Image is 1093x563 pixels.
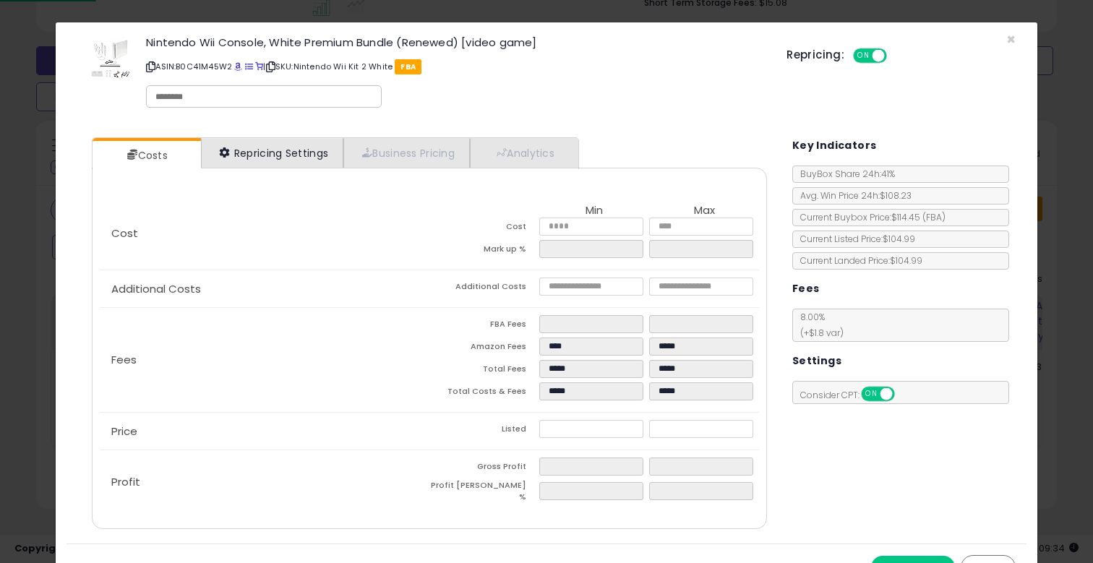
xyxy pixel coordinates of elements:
span: Consider CPT: [793,389,914,401]
span: (+$1.8 var) [793,327,844,339]
th: Min [539,205,649,218]
span: OFF [892,388,915,400]
th: Max [649,205,759,218]
span: FBA [395,59,421,74]
img: 31jvDMyWSHL._SL60_.jpg [88,37,132,80]
span: 8.00 % [793,311,844,339]
a: Analytics [470,138,577,168]
span: ON [862,388,880,400]
a: BuyBox page [234,61,242,72]
a: Costs [93,141,200,170]
td: Profit [PERSON_NAME] % [429,480,539,507]
span: BuyBox Share 24h: 41% [793,168,895,180]
h5: Settings [792,352,841,370]
a: Business Pricing [343,138,470,168]
p: Profit [100,476,429,488]
h5: Fees [792,280,820,298]
td: Total Fees [429,360,539,382]
a: All offer listings [245,61,253,72]
span: $114.45 [891,211,946,223]
td: FBA Fees [429,315,539,338]
p: Fees [100,354,429,366]
p: ASIN: B0C41M45W2 | SKU: Nintendo Wii Kit 2 White [146,55,765,78]
span: Current Listed Price: $104.99 [793,233,915,245]
h5: Repricing: [786,49,844,61]
td: Total Costs & Fees [429,382,539,405]
span: ( FBA ) [922,211,946,223]
td: Cost [429,218,539,240]
span: × [1006,29,1016,50]
span: ON [854,50,873,62]
p: Additional Costs [100,283,429,295]
h3: Nintendo Wii Console, White Premium Bundle (Renewed) [video game] [146,37,765,48]
span: Avg. Win Price 24h: $108.23 [793,189,912,202]
h5: Key Indicators [792,137,877,155]
a: Repricing Settings [201,138,344,168]
td: Amazon Fees [429,338,539,360]
span: Current Landed Price: $104.99 [793,254,922,267]
td: Additional Costs [429,278,539,300]
p: Price [100,426,429,437]
a: Your listing only [255,61,263,72]
span: OFF [885,50,908,62]
td: Mark up % [429,240,539,262]
span: Current Buybox Price: [793,211,946,223]
td: Gross Profit [429,457,539,480]
p: Cost [100,228,429,239]
td: Listed [429,420,539,442]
